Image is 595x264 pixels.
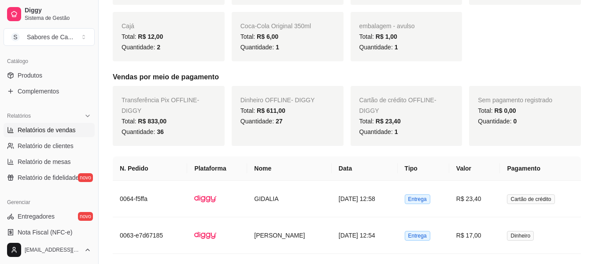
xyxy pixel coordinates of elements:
[4,84,95,98] a: Complementos
[187,156,247,181] th: Plataforma
[11,33,20,41] span: S
[4,68,95,82] a: Produtos
[27,33,73,41] div: Sabores de Ca ...
[395,44,398,51] span: 1
[122,128,164,135] span: Quantidade:
[4,155,95,169] a: Relatório de mesas
[257,33,278,40] span: R$ 6,00
[25,7,91,15] span: Diggy
[18,228,72,237] span: Nota Fiscal (NFC-e)
[359,128,398,135] span: Quantidade:
[478,118,517,125] span: Quantidade:
[359,118,401,125] span: Total:
[240,44,279,51] span: Quantidade:
[138,33,163,40] span: R$ 12,00
[240,22,311,30] span: Coca-Cola Original 350ml
[122,118,166,125] span: Total:
[18,173,79,182] span: Relatório de fidelidade
[138,118,166,125] span: R$ 833,00
[7,112,31,119] span: Relatórios
[4,209,95,223] a: Entregadoresnovo
[18,141,74,150] span: Relatório de clientes
[4,195,95,209] div: Gerenciar
[240,33,278,40] span: Total:
[247,217,332,254] td: [PERSON_NAME]
[113,181,187,217] td: 0064-f5ffa
[4,139,95,153] a: Relatório de clientes
[247,156,332,181] th: Nome
[359,33,397,40] span: Total:
[478,107,516,114] span: Total:
[113,217,187,254] td: 0063-e7d67185
[18,126,76,134] span: Relatórios de vendas
[449,217,500,254] td: R$ 17,00
[359,22,415,30] span: embalagem - avulso
[240,107,285,114] span: Total:
[4,54,95,68] div: Catálogo
[157,44,160,51] span: 2
[194,188,216,210] img: diggy
[4,171,95,185] a: Relatório de fidelidadenovo
[122,44,160,51] span: Quantidade:
[395,128,398,135] span: 1
[495,107,516,114] span: R$ 0,00
[247,181,332,217] td: GIDALIA
[500,156,581,181] th: Pagamento
[376,118,401,125] span: R$ 23,40
[507,194,554,204] span: Cartão de crédito
[257,107,285,114] span: R$ 611,00
[122,22,134,30] span: Cajá
[332,181,398,217] td: [DATE] 12:58
[507,231,534,241] span: Dinheiro
[332,156,398,181] th: Data
[513,118,517,125] span: 0
[240,118,283,125] span: Quantidade:
[25,246,81,253] span: [EMAIL_ADDRESS][DOMAIN_NAME]
[276,44,279,51] span: 1
[18,71,42,80] span: Produtos
[194,224,216,246] img: diggy
[4,225,95,239] a: Nota Fiscal (NFC-e)
[122,97,199,114] span: Transferência Pix OFFLINE - DIGGY
[4,239,95,260] button: [EMAIL_ADDRESS][DOMAIN_NAME]
[113,72,581,82] h5: Vendas por meio de pagamento
[276,118,283,125] span: 27
[18,157,71,166] span: Relatório de mesas
[25,15,91,22] span: Sistema de Gestão
[18,212,55,221] span: Entregadores
[376,33,397,40] span: R$ 1,00
[405,231,430,241] span: Entrega
[478,97,552,104] span: Sem pagamento registrado
[449,181,500,217] td: R$ 23,40
[359,97,436,114] span: Cartão de crédito OFFLINE - DIGGY
[4,4,95,25] a: DiggySistema de Gestão
[449,156,500,181] th: Valor
[4,28,95,46] button: Select a team
[4,123,95,137] a: Relatórios de vendas
[18,87,59,96] span: Complementos
[113,156,187,181] th: N. Pedido
[240,97,315,104] span: Dinheiro OFFLINE - DIGGY
[122,33,163,40] span: Total:
[398,156,449,181] th: Tipo
[405,194,430,204] span: Entrega
[157,128,164,135] span: 36
[359,44,398,51] span: Quantidade:
[332,217,398,254] td: [DATE] 12:54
